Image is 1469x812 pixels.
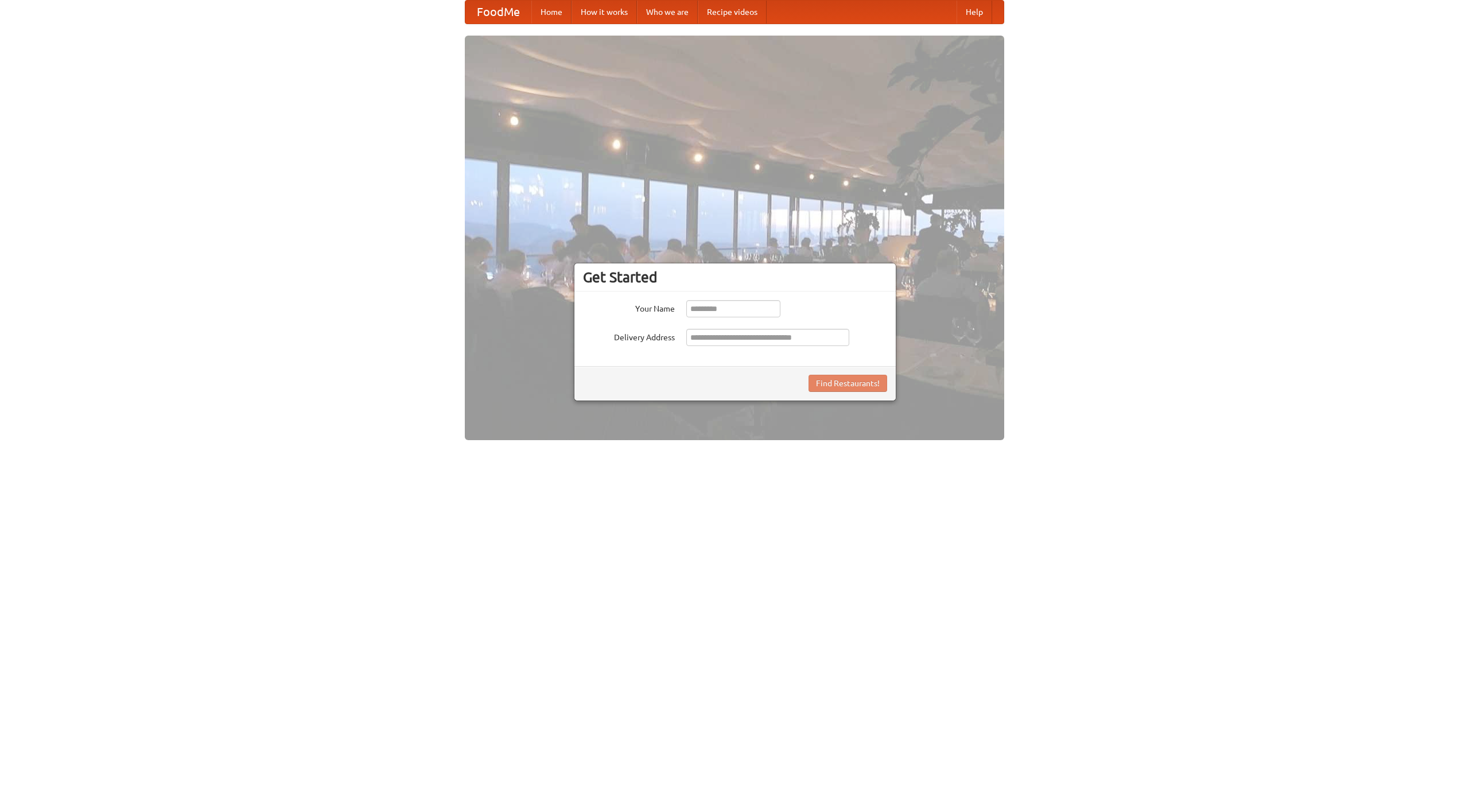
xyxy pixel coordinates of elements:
label: Your Name [583,300,675,314]
button: Find Restaurants! [809,375,887,392]
label: Delivery Address [583,329,675,343]
a: Home [531,1,572,24]
a: FoodMe [465,1,531,24]
h3: Get Started [583,269,887,286]
a: Recipe videos [698,1,767,24]
a: Help [957,1,992,24]
a: Who we are [637,1,698,24]
a: How it works [572,1,637,24]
